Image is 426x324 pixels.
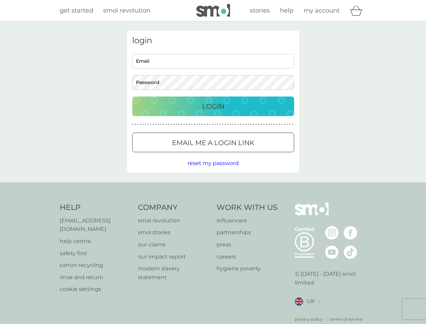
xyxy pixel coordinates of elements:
[103,6,150,16] a: smol revolution
[237,123,239,126] p: ●
[217,264,278,273] a: hygiene poverty
[189,123,190,126] p: ●
[235,123,236,126] p: ●
[271,123,272,126] p: ●
[295,316,323,322] a: privacy policy
[266,123,267,126] p: ●
[344,226,357,240] img: visit the smol Facebook page
[60,7,93,14] span: get started
[132,36,294,46] h3: login
[171,123,172,126] p: ●
[147,123,149,126] p: ●
[135,123,136,126] p: ●
[163,123,164,126] p: ●
[212,123,213,126] p: ●
[60,237,132,246] a: help centre
[191,123,193,126] p: ●
[178,123,180,126] p: ●
[138,216,210,225] a: smol revolution
[166,123,167,126] p: ●
[138,240,210,249] a: our claims
[232,123,234,126] p: ●
[140,123,141,126] p: ●
[168,123,169,126] p: ●
[350,4,367,17] div: basket
[284,123,285,126] p: ●
[286,123,288,126] p: ●
[217,228,278,237] a: partnerships
[183,123,185,126] p: ●
[196,4,230,17] img: smol
[258,123,259,126] p: ●
[181,123,182,126] p: ●
[344,245,357,259] img: visit the smol Tiktok page
[289,123,290,126] p: ●
[207,123,208,126] p: ●
[276,123,278,126] p: ●
[256,123,257,126] p: ●
[155,123,157,126] p: ●
[250,6,270,16] a: stories
[279,123,280,126] p: ●
[204,123,205,126] p: ●
[261,123,262,126] p: ●
[137,123,139,126] p: ●
[196,123,198,126] p: ●
[142,123,144,126] p: ●
[186,123,188,126] p: ●
[222,123,223,126] p: ●
[217,202,278,213] h4: Work With Us
[304,7,340,14] span: my account
[250,123,252,126] p: ●
[153,123,154,126] p: ●
[253,123,254,126] p: ●
[209,123,210,126] p: ●
[138,264,210,281] a: modern slavery statement
[215,123,216,126] p: ●
[60,273,132,282] a: rinse and return
[217,252,278,261] a: careers
[188,159,239,168] button: reset my password
[132,97,294,116] button: Login
[330,316,362,322] a: terms of service
[160,123,162,126] p: ●
[248,123,249,126] p: ●
[295,270,367,287] p: © [DATE] - [DATE] smol limited
[220,123,221,126] p: ●
[138,228,210,237] a: smol stories
[217,216,278,225] a: influencers
[60,261,132,270] a: carton recycling
[325,245,339,259] img: visit the smol Youtube page
[173,123,175,126] p: ●
[318,300,320,303] img: select a new location
[60,6,93,16] a: get started
[138,252,210,261] a: our impact report
[307,297,315,306] span: UK
[60,202,132,213] h4: Help
[199,123,200,126] p: ●
[304,6,340,16] a: my account
[103,7,150,14] span: smol revolution
[295,202,329,225] img: smol
[172,137,254,148] p: Email me a login link
[217,240,278,249] a: press
[268,123,270,126] p: ●
[274,123,275,126] p: ●
[60,249,132,258] p: safety first
[217,123,218,126] p: ●
[60,285,132,294] a: cookie settings
[194,123,195,126] p: ●
[281,123,283,126] p: ●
